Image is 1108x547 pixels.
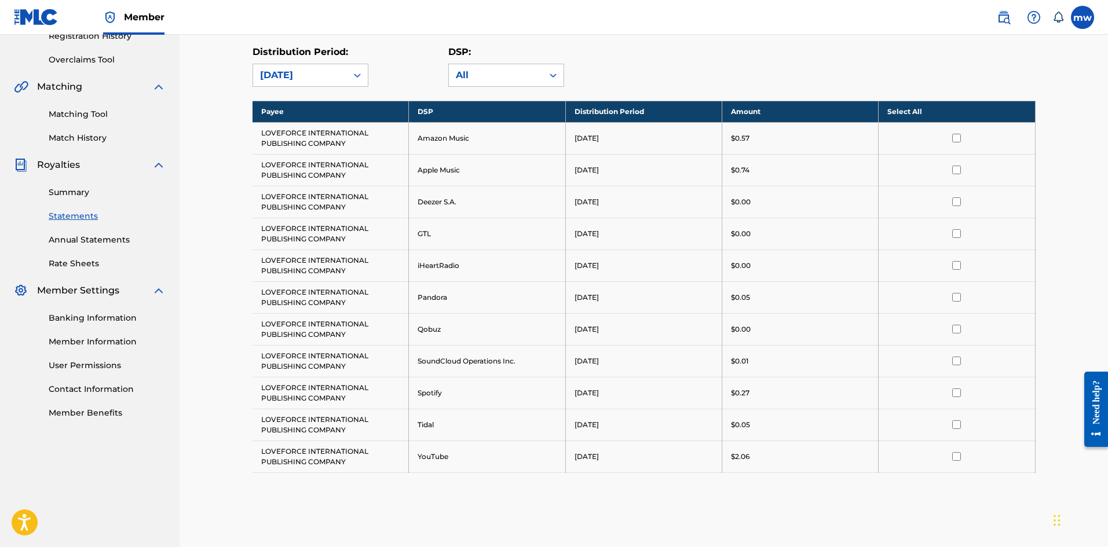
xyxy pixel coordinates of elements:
a: Statements [49,210,166,222]
a: Overclaims Tool [49,54,166,66]
div: [DATE] [260,68,340,82]
img: search [997,10,1011,24]
p: $0.01 [731,356,748,366]
td: [DATE] [565,154,722,186]
label: Distribution Period: [253,46,348,57]
td: [DATE] [565,249,722,281]
p: $0.57 [731,133,749,144]
p: $0.74 [731,165,749,175]
a: Contact Information [49,383,166,395]
td: LOVEFORCE INTERNATIONAL PUBLISHING COMPANY [253,218,409,249]
iframe: Resource Center [1076,363,1108,456]
a: Banking Information [49,312,166,324]
a: Matching Tool [49,108,166,120]
td: [DATE] [565,281,722,313]
div: Notifications [1052,12,1064,23]
img: MLC Logo [14,9,58,25]
img: help [1027,10,1041,24]
th: Payee [253,101,409,122]
a: Summary [49,186,166,199]
td: Amazon Music [409,122,565,154]
img: Royalties [14,158,28,172]
td: YouTube [409,440,565,472]
td: LOVEFORCE INTERNATIONAL PUBLISHING COMPANY [253,249,409,281]
p: $2.06 [731,451,749,462]
td: LOVEFORCE INTERNATIONAL PUBLISHING COMPANY [253,281,409,313]
a: Annual Statements [49,234,166,246]
th: Select All [879,101,1035,122]
span: Royalties [37,158,80,172]
div: User Menu [1071,6,1094,29]
p: $0.00 [731,324,751,335]
a: Public Search [992,6,1015,29]
div: All [456,68,536,82]
td: LOVEFORCE INTERNATIONAL PUBLISHING COMPANY [253,154,409,186]
td: LOVEFORCE INTERNATIONAL PUBLISHING COMPANY [253,409,409,440]
td: [DATE] [565,122,722,154]
td: iHeartRadio [409,249,565,281]
img: expand [152,80,166,94]
a: Member Information [49,336,166,348]
td: [DATE] [565,313,722,345]
a: Match History [49,132,166,144]
div: Drag [1054,503,1061,538]
td: LOVEFORCE INTERNATIONAL PUBLISHING COMPANY [253,186,409,218]
p: $0.00 [731,197,751,207]
p: $0.05 [731,292,750,303]
p: $0.00 [731,260,751,271]
label: DSP: [448,46,471,57]
td: LOVEFORCE INTERNATIONAL PUBLISHING COMPANY [253,345,409,377]
td: Pandora [409,281,565,313]
span: Member Settings [37,284,119,298]
td: GTL [409,218,565,249]
img: expand [152,284,166,298]
a: Rate Sheets [49,258,166,270]
td: [DATE] [565,218,722,249]
iframe: Chat Widget [1050,491,1108,547]
p: $0.00 [731,229,751,239]
a: Member Benefits [49,407,166,419]
span: Matching [37,80,82,94]
p: $0.05 [731,420,750,430]
td: Deezer S.A. [409,186,565,218]
p: $0.27 [731,388,749,398]
td: [DATE] [565,345,722,377]
td: [DATE] [565,377,722,409]
td: [DATE] [565,186,722,218]
a: User Permissions [49,359,166,372]
td: [DATE] [565,440,722,472]
th: Distribution Period [565,101,722,122]
img: Top Rightsholder [103,10,117,24]
th: Amount [722,101,878,122]
td: LOVEFORCE INTERNATIONAL PUBLISHING COMPANY [253,313,409,345]
span: Member [124,10,164,24]
div: Help [1022,6,1045,29]
td: LOVEFORCE INTERNATIONAL PUBLISHING COMPANY [253,440,409,472]
td: LOVEFORCE INTERNATIONAL PUBLISHING COMPANY [253,377,409,409]
img: expand [152,158,166,172]
td: SoundCloud Operations Inc. [409,345,565,377]
img: Matching [14,80,28,94]
img: Member Settings [14,284,28,298]
th: DSP [409,101,565,122]
td: Apple Music [409,154,565,186]
a: Registration History [49,30,166,42]
td: Spotify [409,377,565,409]
td: [DATE] [565,409,722,440]
td: Qobuz [409,313,565,345]
td: Tidal [409,409,565,440]
td: LOVEFORCE INTERNATIONAL PUBLISHING COMPANY [253,122,409,154]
